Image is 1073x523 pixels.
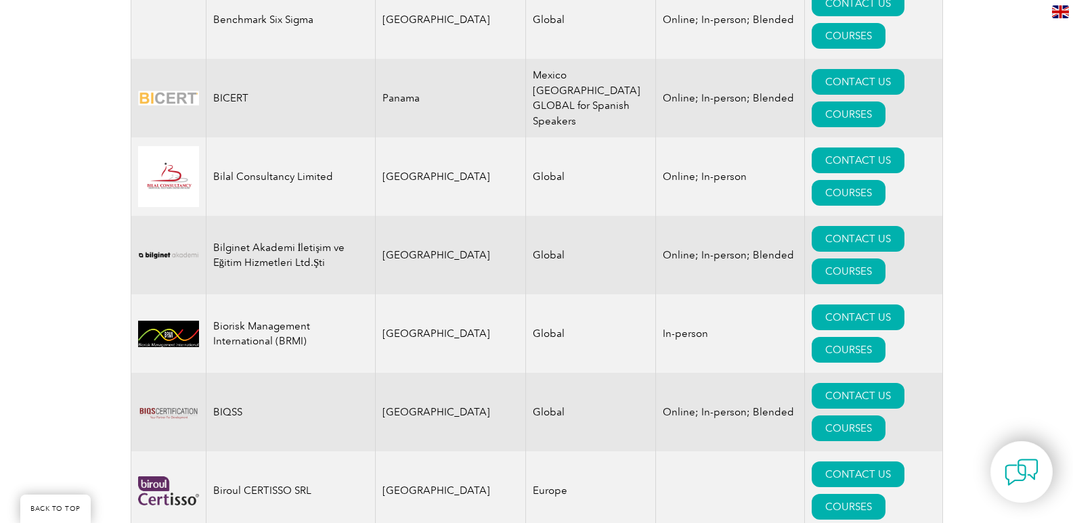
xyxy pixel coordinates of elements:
a: CONTACT US [812,69,904,95]
a: CONTACT US [812,461,904,487]
img: d01771b9-0638-ef11-a316-00224812a81c-logo.jpg [138,321,199,347]
td: Online; In-person; Blended [656,59,805,137]
img: 48480d59-8fd2-ef11-a72f-002248108aed-logo.png [138,476,199,505]
td: Online; In-person; Blended [656,216,805,294]
img: en [1052,5,1069,18]
a: COURSES [812,337,885,363]
td: Global [526,137,656,216]
td: Biorisk Management International (BRMI) [206,294,375,373]
a: COURSES [812,101,885,127]
a: COURSES [812,180,885,206]
td: [GEOGRAPHIC_DATA] [375,216,526,294]
td: Global [526,216,656,294]
td: In-person [656,294,805,373]
a: CONTACT US [812,304,904,330]
td: [GEOGRAPHIC_DATA] [375,294,526,373]
td: [GEOGRAPHIC_DATA] [375,137,526,216]
a: BACK TO TOP [20,495,91,523]
td: Bilal Consultancy Limited [206,137,375,216]
a: CONTACT US [812,147,904,173]
a: COURSES [812,494,885,520]
img: contact-chat.png [1005,455,1038,489]
td: Global [526,373,656,451]
td: [GEOGRAPHIC_DATA] [375,373,526,451]
td: Mexico [GEOGRAPHIC_DATA] GLOBAL for Spanish Speakers [526,59,656,137]
td: Online; In-person [656,137,805,216]
td: Panama [375,59,526,137]
td: BICERT [206,59,375,137]
td: Global [526,294,656,373]
img: 2f91f213-be97-eb11-b1ac-00224815388c-logo.jpg [138,146,199,207]
img: 13dcf6a5-49c1-ed11-b597-0022481565fd-logo.png [138,382,199,442]
img: a1985bb7-a6fe-eb11-94ef-002248181dbe-logo.png [138,239,199,272]
td: BIQSS [206,373,375,451]
a: COURSES [812,415,885,441]
a: CONTACT US [812,226,904,252]
a: CONTACT US [812,383,904,409]
img: d424547b-a6e0-e911-a812-000d3a795b83-logo.png [138,82,199,115]
td: Online; In-person; Blended [656,373,805,451]
td: Bilginet Akademi İletişim ve Eğitim Hizmetleri Ltd.Şti [206,216,375,294]
a: COURSES [812,23,885,49]
a: COURSES [812,258,885,284]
